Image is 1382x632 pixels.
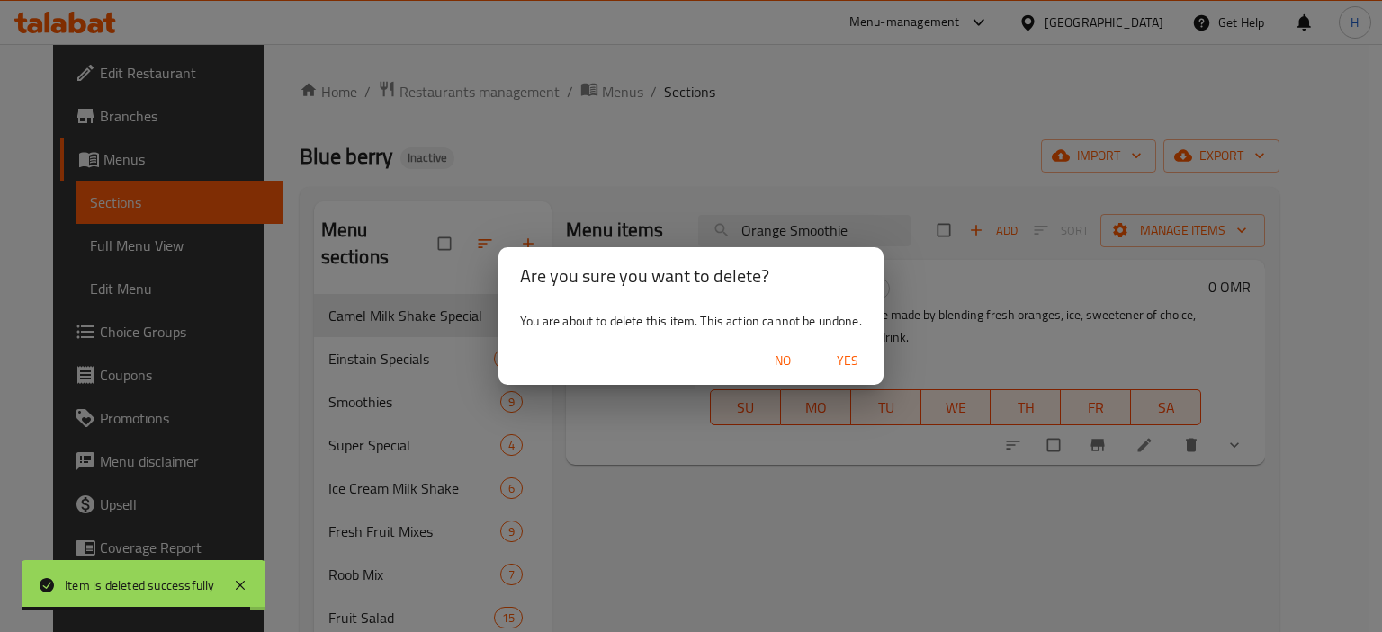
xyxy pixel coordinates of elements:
[65,575,215,595] div: Item is deleted successfully
[754,344,812,378] button: No
[520,262,862,290] h2: Are you sure you want to delete?
[498,305,884,337] div: You are about to delete this item. This action cannot be undone.
[826,350,869,372] span: Yes
[761,350,804,372] span: No
[819,344,876,378] button: Yes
